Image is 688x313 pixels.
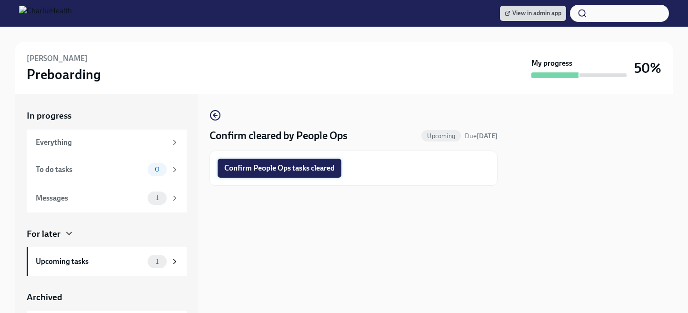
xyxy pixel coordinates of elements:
[27,110,187,122] a: In progress
[27,130,187,155] a: Everything
[36,137,167,148] div: Everything
[209,129,348,143] h4: Confirm cleared by People Ops
[465,131,498,141] span: August 21st, 2025 09:00
[477,132,498,140] strong: [DATE]
[36,193,144,203] div: Messages
[149,166,165,173] span: 0
[27,228,60,240] div: For later
[27,184,187,212] a: Messages1
[27,66,101,83] h3: Preboarding
[27,155,187,184] a: To do tasks0
[27,291,187,303] a: Archived
[27,247,187,276] a: Upcoming tasks1
[505,9,561,18] span: View in admin app
[36,164,144,175] div: To do tasks
[224,163,335,173] span: Confirm People Ops tasks cleared
[19,6,72,21] img: CharlieHealth
[421,132,461,140] span: Upcoming
[27,53,88,64] h6: [PERSON_NAME]
[36,256,144,267] div: Upcoming tasks
[500,6,566,21] a: View in admin app
[218,159,341,178] button: Confirm People Ops tasks cleared
[150,194,164,202] span: 1
[27,228,187,240] a: For later
[465,132,498,140] span: Due
[531,58,572,69] strong: My progress
[634,60,661,77] h3: 50%
[150,258,164,265] span: 1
